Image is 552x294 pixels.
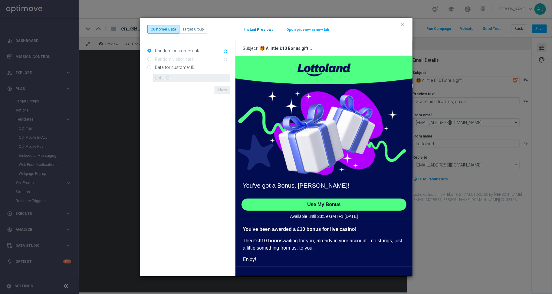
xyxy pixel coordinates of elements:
[400,21,407,27] button: clear
[72,146,105,151] span: Use My Bonus
[179,25,207,34] button: Target Group
[222,48,230,55] button: refresh
[400,22,405,27] i: clear
[6,146,171,151] a: Use My Bonus
[147,25,207,34] div: ...
[153,57,194,62] label: Random visitor data
[215,86,230,94] button: Show
[286,27,329,32] button: Open preview in new tab
[7,171,121,176] strong: You've been awarded a £10 bonus for live casino!
[260,46,312,51] div: 🎁 A little £10 Bonus gift...
[7,181,170,196] p: There's waiting for you, already in your account - no strings, just a little something from us, t...
[7,125,170,134] p: You've got a Bonus, [PERSON_NAME]!
[153,74,230,82] input: Enter ID
[153,48,201,53] label: Random customer data
[243,46,260,51] span: Subject:
[244,27,274,32] button: Instant Previews
[7,200,170,207] p: Enjoy!
[147,25,179,34] button: Customer Data
[153,65,195,70] label: Data for customer ID:
[223,49,228,54] i: refresh
[23,182,47,187] strong: £10 bonus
